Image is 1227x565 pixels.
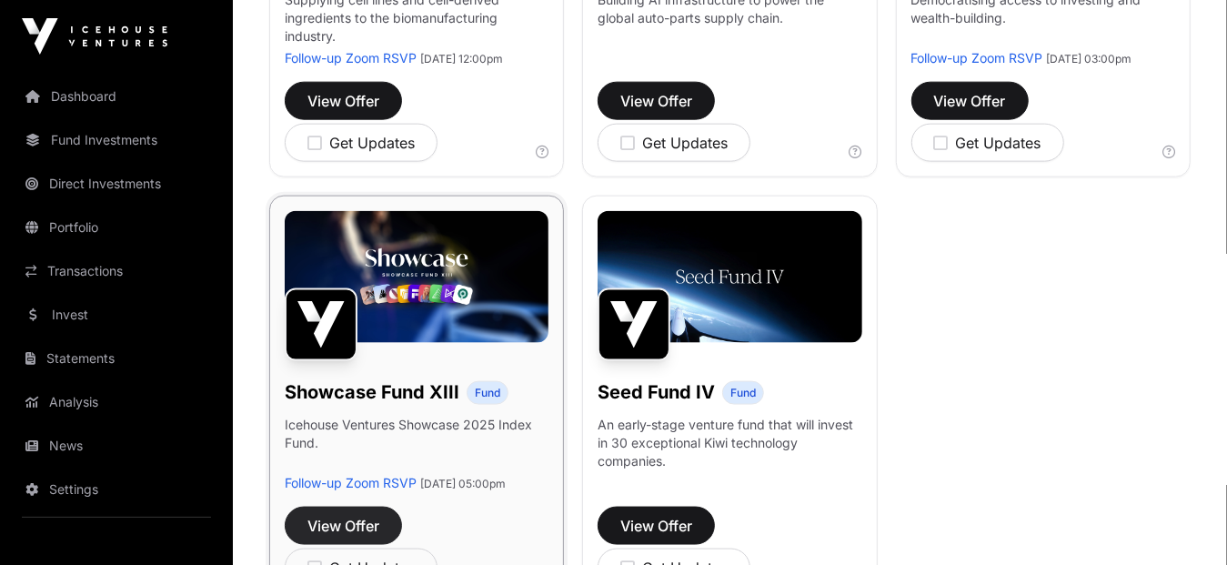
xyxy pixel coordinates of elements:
[1136,478,1227,565] iframe: Chat Widget
[285,288,357,361] img: Showcase Fund XIII
[620,515,692,537] span: View Offer
[15,120,218,160] a: Fund Investments
[285,475,417,490] a: Follow-up Zoom RSVP
[307,132,415,154] div: Get Updates
[307,90,379,112] span: View Offer
[285,211,548,343] img: Showcase-Fund-Banner-1.jpg
[598,211,861,343] img: Seed-Fund-4_Banner.jpg
[620,90,692,112] span: View Offer
[285,82,402,120] button: View Offer
[285,507,402,545] button: View Offer
[934,132,1041,154] div: Get Updates
[598,416,861,470] p: An early-stage venture fund that will invest in 30 exceptional Kiwi technology companies.
[285,416,548,452] p: Icehouse Ventures Showcase 2025 Index Fund.
[730,386,756,400] span: Fund
[911,124,1064,162] button: Get Updates
[420,477,506,490] span: [DATE] 05:00pm
[598,82,715,120] button: View Offer
[911,82,1029,120] button: View Offer
[420,52,503,66] span: [DATE] 12:00pm
[285,379,459,405] h1: Showcase Fund XIII
[15,382,218,422] a: Analysis
[598,124,750,162] button: Get Updates
[15,338,218,378] a: Statements
[1047,52,1132,66] span: [DATE] 03:00pm
[15,76,218,116] a: Dashboard
[15,426,218,466] a: News
[15,469,218,510] a: Settings
[285,50,417,66] a: Follow-up Zoom RSVP
[15,295,218,335] a: Invest
[934,90,1006,112] span: View Offer
[598,379,715,405] h1: Seed Fund IV
[598,507,715,545] button: View Offer
[285,124,437,162] button: Get Updates
[15,207,218,247] a: Portfolio
[620,132,728,154] div: Get Updates
[598,288,670,361] img: Seed Fund IV
[307,515,379,537] span: View Offer
[911,50,1043,66] a: Follow-up Zoom RSVP
[15,251,218,291] a: Transactions
[22,18,167,55] img: Icehouse Ventures Logo
[15,164,218,204] a: Direct Investments
[475,386,500,400] span: Fund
